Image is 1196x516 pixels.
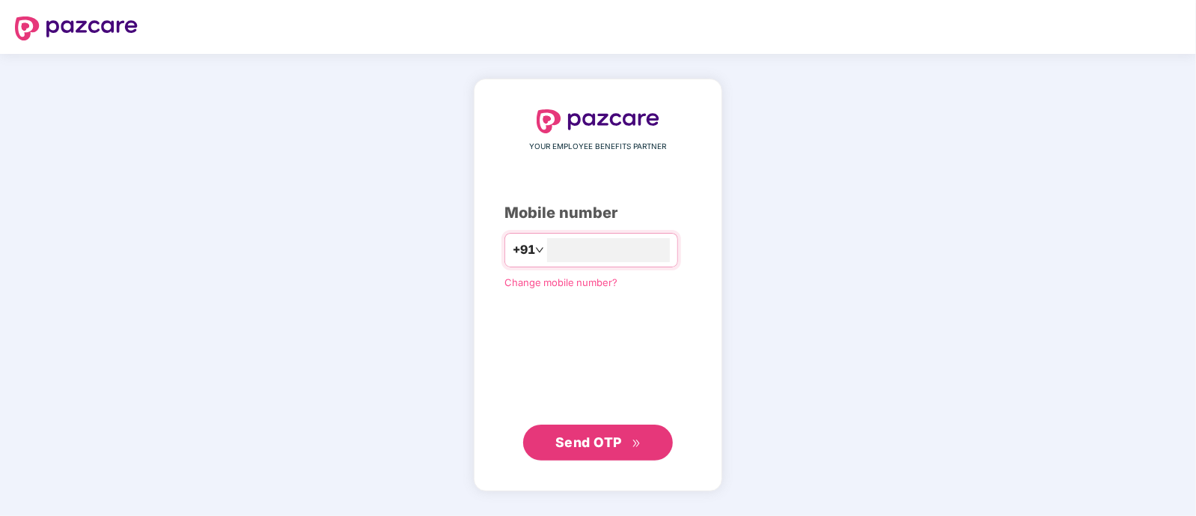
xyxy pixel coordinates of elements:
[537,109,659,133] img: logo
[535,246,544,255] span: down
[530,141,667,153] span: YOUR EMPLOYEE BENEFITS PARTNER
[632,439,641,449] span: double-right
[504,276,617,288] a: Change mobile number?
[523,425,673,461] button: Send OTPdouble-right
[15,16,138,40] img: logo
[513,240,535,259] span: +91
[504,201,692,225] div: Mobile number
[555,434,622,450] span: Send OTP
